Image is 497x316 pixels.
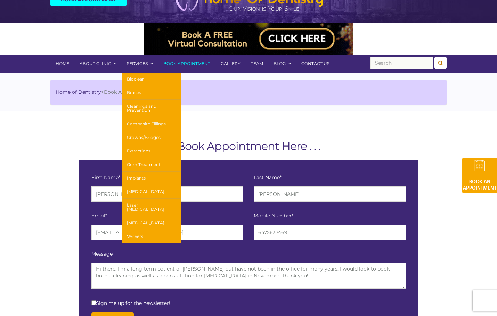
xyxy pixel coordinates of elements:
span: Book An Appointment [104,89,159,95]
label: Mobile Number* [254,212,293,219]
label: First Name* [91,174,120,181]
span: Sign me up for the newsletter! [96,300,170,306]
a: Extractions [122,144,181,158]
li: > [56,89,159,96]
a: Crowns/Bridges [122,131,181,144]
a: Book Appointment [158,55,215,73]
a: Gallery [215,55,246,73]
a: About Clinic [74,55,122,73]
a: Implants [122,172,181,185]
label: Last Name* [254,174,282,181]
a: Gum Treatment [122,158,181,172]
a: Team [246,55,268,73]
a: Home of Dentistry [56,89,101,95]
a: Veneers [122,230,181,243]
input: Search [370,57,433,69]
a: Contact Us [296,55,335,73]
img: Medspa-Banner-Virtual-Consultation-2-1.gif [144,23,353,55]
a: Laser [MEDICAL_DATA] [122,199,181,216]
a: Braces [122,86,181,100]
img: book-an-appointment-hod-gld.png [462,158,497,193]
a: [MEDICAL_DATA] [122,216,181,230]
a: Home [50,55,74,73]
a: Composite Fillings [122,117,181,131]
a: Cleanings and Prevention [122,100,181,117]
a: Bioclear [122,73,181,86]
input: Sign me up for the newsletter! [91,300,96,305]
a: [MEDICAL_DATA] [122,185,181,199]
a: Services [122,55,158,73]
h1: Book Appointment Here . . . [50,139,447,153]
label: Message [91,250,113,258]
label: Email* [91,212,107,219]
a: Blog [268,55,296,73]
